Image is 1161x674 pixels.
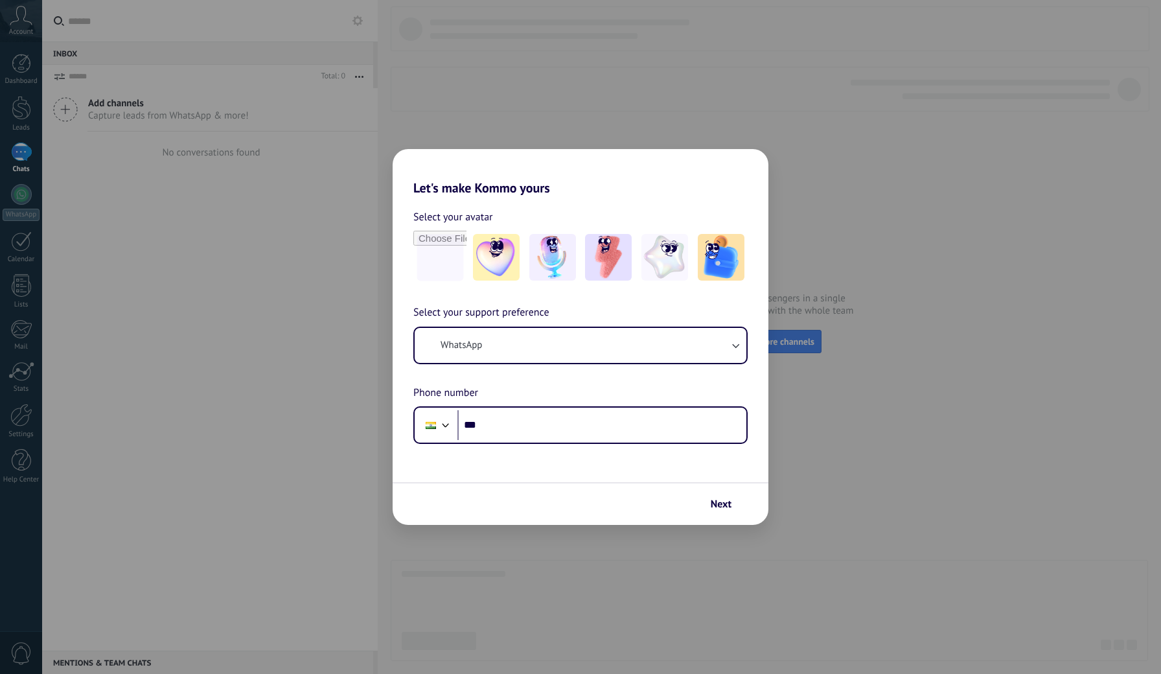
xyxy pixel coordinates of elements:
span: Select your avatar [413,209,493,226]
img: -1.jpeg [473,234,520,281]
div: India: + 91 [419,412,443,439]
h2: Let's make Kommo yours [393,149,768,196]
span: Phone number [413,385,478,402]
button: Next [705,493,749,515]
span: Next [711,500,731,509]
img: -2.jpeg [529,234,576,281]
span: WhatsApp [441,339,482,352]
button: WhatsApp [415,328,746,363]
img: -3.jpeg [585,234,632,281]
img: -4.jpeg [641,234,688,281]
span: Select your support preference [413,305,549,321]
img: -5.jpeg [698,234,744,281]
